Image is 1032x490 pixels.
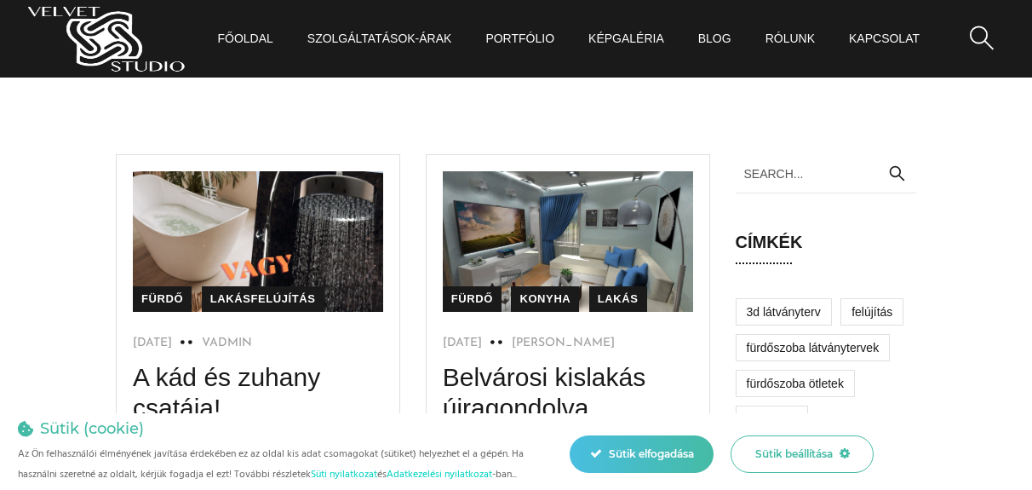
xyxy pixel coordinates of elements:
[840,298,903,326] a: Felújítás (1 elem)
[589,286,647,312] a: Lakás
[443,363,645,422] a: Belvárosi kislakás újragondolva
[512,337,615,349] a: [PERSON_NAME]
[443,286,502,312] a: Fürdő
[133,171,383,312] img: VelvetStudio Merülés vagy fröccsenés? A kád és zuhany csatája! vagy kád
[311,466,377,483] a: Süti nyilatkozat
[736,298,832,326] a: 3D látványterv (1 elem)
[133,337,172,349] a: [DATE]
[133,286,192,312] a: Fürdő
[570,435,713,473] div: Sütik elfogadása
[731,435,874,473] div: Sütik beállítása
[40,419,144,438] h4: Sütik (cookie)
[202,286,324,312] a: lakásfelújítás
[443,171,693,312] img: VelvetStudio Belvárosi kislakás Moncsi lakása háló a konyhában nappali kék függönnyel belv...
[511,286,579,312] a: Konyha
[133,363,320,422] a: A kád és zuhany csatája!
[443,337,482,349] a: [DATE]
[736,334,891,361] a: fürdőszoba látványtervek (2 elem)
[736,370,855,397] a: fürdőszoba ötletek (2 elem)
[18,444,536,485] p: Az Ön felhasználói élményének javítása érdekében ez az oldal kis adat csomagokat (sütiket) helyez...
[387,466,492,483] a: Adatkezelési nyilatkozat
[202,337,252,349] a: vadmin
[736,230,917,264] h6: Címkék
